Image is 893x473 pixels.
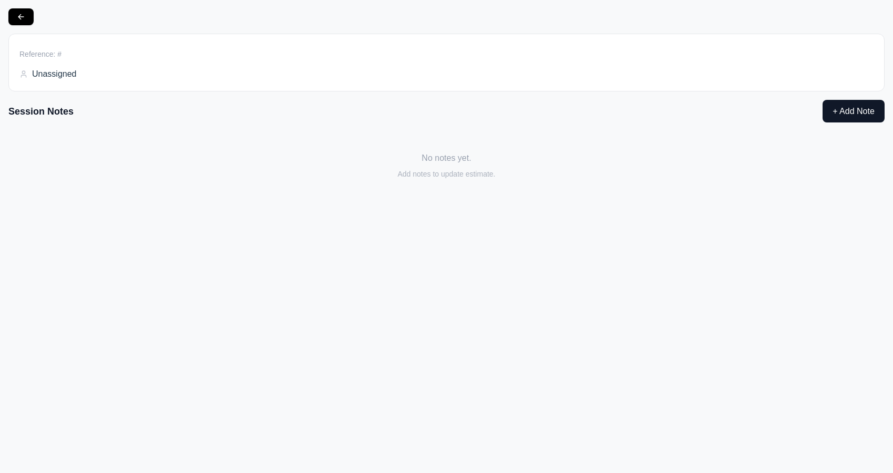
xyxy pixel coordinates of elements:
[8,152,885,164] div: No notes yet.
[8,104,74,119] div: Session Notes
[8,169,885,179] div: Add notes to update estimate.
[19,49,874,59] div: Reference: #
[823,100,885,122] button: + Add Note
[19,68,77,80] div: Unassigned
